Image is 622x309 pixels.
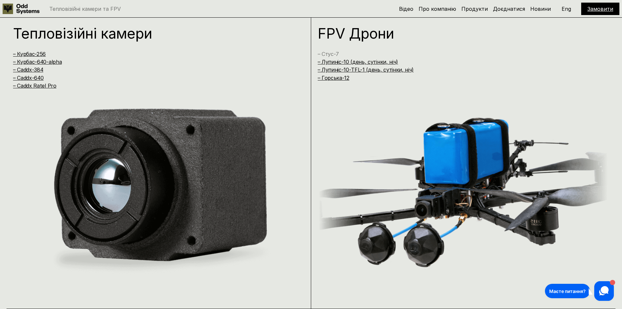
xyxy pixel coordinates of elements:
p: Тепловізійні камери та FPV [49,6,121,11]
h1: Тепловізійні камери [13,26,287,41]
a: – Caddx Ratel Pro [13,82,56,89]
a: – Курбас-256 [13,51,46,57]
a: Новини [530,6,551,12]
p: Eng [562,6,571,11]
a: – Курбас-640-alpha [13,59,62,65]
a: Замовити [587,6,613,12]
a: – Лупиніс-10 (день, сутінки, ніч) [318,59,398,65]
a: Доєднатися [493,6,525,12]
iframe: HelpCrunch [543,280,615,302]
a: – Лупиніс-10-TFL-1 (день, сутінки, ніч) [318,66,414,73]
a: – Caddx-384 [13,66,43,73]
h1: FPV Дрони [318,26,592,41]
a: Відео [399,6,413,12]
a: – Горська-12 [318,75,349,81]
a: – Стус-7 [318,51,339,57]
a: – Caddx-640 [13,75,43,81]
a: Про компанію [419,6,456,12]
a: Продукти [461,6,488,12]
